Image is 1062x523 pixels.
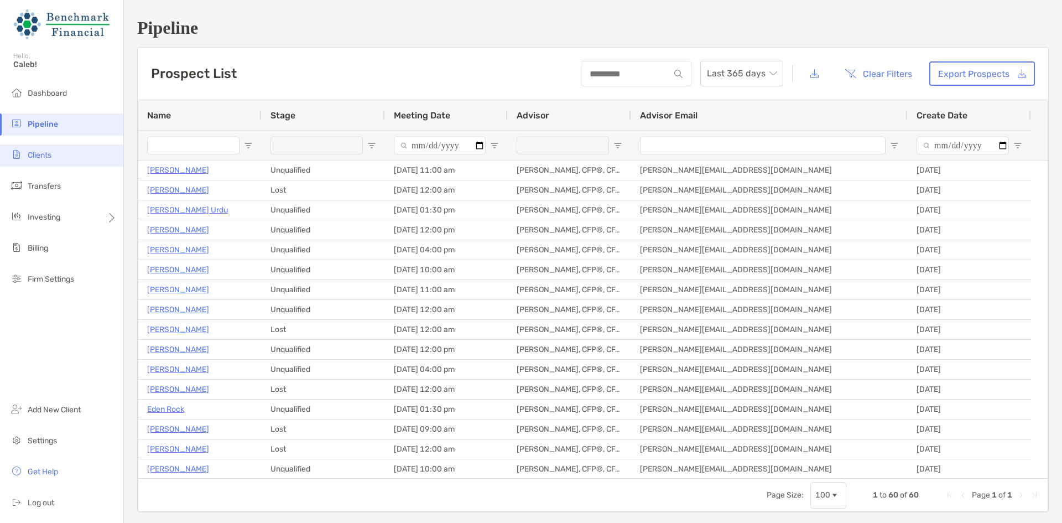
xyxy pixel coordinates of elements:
[385,180,508,200] div: [DATE] 12:00 am
[147,137,240,154] input: Name Filter Input
[147,462,209,476] a: [PERSON_NAME]
[508,200,631,220] div: [PERSON_NAME], CFP®, CFA®, MSF
[147,223,209,237] a: [PERSON_NAME]
[815,490,830,500] div: 100
[262,400,385,419] div: Unqualified
[707,61,777,86] span: Last 365 days
[147,303,209,317] p: [PERSON_NAME]
[385,380,508,399] div: [DATE] 12:00 am
[508,220,631,240] div: [PERSON_NAME], CFP®, CFA®, MSF
[517,110,549,121] span: Advisor
[262,200,385,220] div: Unqualified
[908,240,1031,260] div: [DATE]
[900,490,907,500] span: of
[508,400,631,419] div: [PERSON_NAME], CFP®, CFA®, MSF
[767,490,804,500] div: Page Size:
[147,382,209,396] a: [PERSON_NAME]
[147,163,209,177] a: [PERSON_NAME]
[28,213,60,222] span: Investing
[631,260,908,279] div: [PERSON_NAME][EMAIL_ADDRESS][DOMAIN_NAME]
[10,495,23,509] img: logout icon
[631,160,908,180] div: [PERSON_NAME][EMAIL_ADDRESS][DOMAIN_NAME]
[1007,490,1012,500] span: 1
[917,110,967,121] span: Create Date
[385,320,508,339] div: [DATE] 12:00 am
[13,60,117,69] span: Caleb!
[147,263,209,277] a: [PERSON_NAME]
[137,18,1049,38] h1: Pipeline
[28,151,51,160] span: Clients
[508,340,631,359] div: [PERSON_NAME], CFP®, CFA®, MSF
[631,300,908,319] div: [PERSON_NAME][EMAIL_ADDRESS][DOMAIN_NAME]
[631,220,908,240] div: [PERSON_NAME][EMAIL_ADDRESS][DOMAIN_NAME]
[147,422,209,436] a: [PERSON_NAME]
[28,244,48,253] span: Billing
[385,340,508,359] div: [DATE] 12:00 pm
[908,320,1031,339] div: [DATE]
[1013,141,1022,150] button: Open Filter Menu
[28,89,67,98] span: Dashboard
[908,180,1031,200] div: [DATE]
[908,420,1031,439] div: [DATE]
[151,66,237,81] h3: Prospect List
[908,300,1031,319] div: [DATE]
[631,400,908,419] div: [PERSON_NAME][EMAIL_ADDRESS][DOMAIN_NAME]
[508,160,631,180] div: [PERSON_NAME], CFP®, CFA®, MSF
[385,220,508,240] div: [DATE] 12:00 pm
[394,137,486,154] input: Meeting Date Filter Input
[908,160,1031,180] div: [DATE]
[631,360,908,379] div: [PERSON_NAME][EMAIL_ADDRESS][DOMAIN_NAME]
[613,141,622,150] button: Open Filter Menu
[631,180,908,200] div: [PERSON_NAME][EMAIL_ADDRESS][DOMAIN_NAME]
[631,420,908,439] div: [PERSON_NAME][EMAIL_ADDRESS][DOMAIN_NAME]
[367,141,376,150] button: Open Filter Menu
[909,490,919,500] span: 60
[147,183,209,197] a: [PERSON_NAME]
[908,220,1031,240] div: [DATE]
[908,280,1031,299] div: [DATE]
[508,260,631,279] div: [PERSON_NAME], CFP®, CFA®, MSF
[262,300,385,319] div: Unqualified
[10,272,23,285] img: firm-settings icon
[147,343,209,356] a: [PERSON_NAME]
[508,300,631,319] div: [PERSON_NAME], CFP®, CFA®, MSF
[10,86,23,99] img: dashboard icon
[1030,491,1039,500] div: Last Page
[631,439,908,459] div: [PERSON_NAME][EMAIL_ADDRESS][DOMAIN_NAME]
[631,459,908,479] div: [PERSON_NAME][EMAIL_ADDRESS][DOMAIN_NAME]
[262,160,385,180] div: Unqualified
[147,203,228,217] a: [PERSON_NAME] Urdu
[945,491,954,500] div: First Page
[147,363,209,376] a: [PERSON_NAME]
[262,340,385,359] div: Unqualified
[674,70,683,78] img: input icon
[1017,491,1025,500] div: Next Page
[28,182,61,191] span: Transfers
[262,320,385,339] div: Lost
[147,243,209,257] a: [PERSON_NAME]
[508,180,631,200] div: [PERSON_NAME], CFP®, CFA®, MSF
[873,490,878,500] span: 1
[972,490,990,500] span: Page
[631,200,908,220] div: [PERSON_NAME][EMAIL_ADDRESS][DOMAIN_NAME]
[888,490,898,500] span: 60
[508,420,631,439] div: [PERSON_NAME], CFP®, CFA®, MSF
[147,442,209,456] a: [PERSON_NAME]
[508,459,631,479] div: [PERSON_NAME], CFP®, CFA®, MSF
[908,400,1031,419] div: [DATE]
[147,402,184,416] a: Eden Rock
[262,360,385,379] div: Unqualified
[28,467,58,477] span: Get Help
[631,320,908,339] div: [PERSON_NAME][EMAIL_ADDRESS][DOMAIN_NAME]
[879,490,887,500] span: to
[917,137,1009,154] input: Create Date Filter Input
[908,260,1031,279] div: [DATE]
